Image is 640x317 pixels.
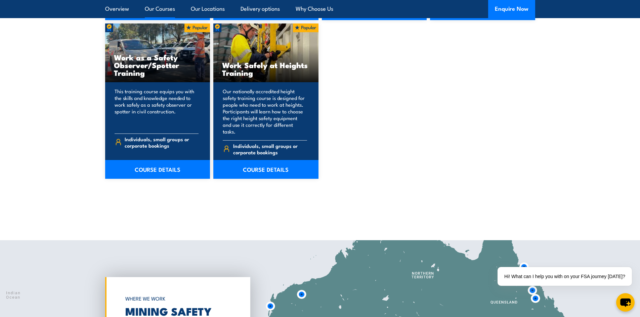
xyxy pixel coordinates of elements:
[616,293,635,312] button: chat-button
[125,293,227,305] h6: WHERE WE WORK
[233,143,307,155] span: Individuals, small groups or corporate bookings
[213,160,318,179] a: COURSE DETAILS
[222,61,310,76] h3: Work Safely at Heights Training
[498,267,632,286] div: Hi! What can I help you with on your FSA journey [DATE]?
[223,88,307,135] p: Our nationally accredited height safety training course is designed for people who need to work a...
[105,160,210,179] a: COURSE DETAILS
[125,136,199,149] span: Individuals, small groups or corporate bookings
[115,88,199,128] p: This training course equips you with the skills and knowledge needed to work safely as a safety o...
[114,53,202,76] h3: Work as a Safety Observer/Spotter Training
